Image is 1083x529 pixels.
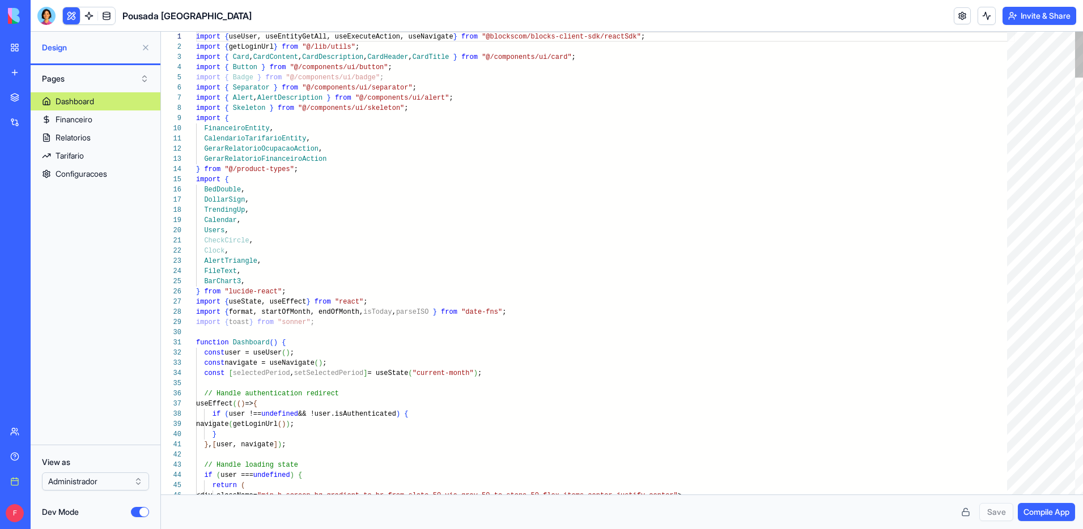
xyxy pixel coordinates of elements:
[204,257,257,265] span: AlertTriangle
[678,492,682,500] span: >
[161,32,181,42] div: 1
[204,288,220,296] span: from
[290,63,388,71] span: "@/components/ui/button"
[241,400,245,408] span: )
[665,492,678,500] span: er"
[233,369,290,377] span: selectedPeriod
[318,145,322,153] span: ,
[368,53,409,61] span: CardHeader
[161,154,181,164] div: 13
[278,420,282,428] span: (
[31,147,160,165] a: Tarifario
[502,308,506,316] span: ;
[461,308,502,316] span: "date-fns"
[335,94,351,102] span: from
[302,84,412,92] span: "@/components/ui/separator"
[363,53,367,61] span: ,
[6,504,24,522] span: F
[233,400,237,408] span: (
[224,359,314,367] span: navigate = useNavigate
[213,410,220,418] span: if
[461,53,478,61] span: from
[253,94,257,102] span: ,
[237,216,241,224] span: ,
[161,297,181,307] div: 27
[224,247,228,255] span: ,
[224,114,228,122] span: {
[8,8,78,24] img: logo
[224,33,228,41] span: {
[196,43,220,51] span: import
[204,390,339,398] span: // Handle authentication redirect
[380,74,384,82] span: ;
[229,308,364,316] span: format, startOfMonth, endOfMonth,
[224,176,228,184] span: {
[270,104,274,112] span: }
[233,420,278,428] span: getLoginUrl
[224,318,228,326] span: {
[274,441,278,449] span: ]
[161,205,181,215] div: 18
[306,298,310,306] span: }
[461,33,478,41] span: from
[204,237,249,245] span: CheckCircle
[161,378,181,389] div: 35
[265,74,282,82] span: from
[572,53,576,61] span: ;
[161,103,181,113] div: 8
[161,62,181,72] div: 4
[355,43,359,51] span: ;
[161,358,181,368] div: 33
[298,53,302,61] span: ,
[36,70,155,88] button: Pages
[302,43,355,51] span: "@/lib/utils"
[315,298,331,306] span: from
[363,308,392,316] span: isToday
[290,369,294,377] span: ,
[274,339,278,347] span: )
[245,206,249,214] span: ,
[363,298,367,306] span: ;
[161,256,181,266] div: 23
[229,369,233,377] span: [
[161,72,181,83] div: 5
[482,33,641,41] span: "@blockscom/blocks-client-sdk/reactSdk"
[233,74,253,82] span: Badge
[209,441,213,449] span: ,
[229,43,274,51] span: getLoginUrl
[161,225,181,236] div: 20
[233,63,257,71] span: Button
[453,53,457,61] span: }
[196,400,233,408] span: useEffect
[196,63,220,71] span: import
[270,125,274,133] span: ,
[229,318,249,326] span: toast
[241,481,245,489] span: (
[257,257,261,265] span: ,
[257,94,322,102] span: AlertDescription
[294,369,363,377] span: setSelectedPeriod
[161,287,181,297] div: 26
[161,83,181,93] div: 6
[253,53,298,61] span: CardContent
[204,216,237,224] span: Calendar
[363,369,367,377] span: ]
[161,317,181,327] div: 29
[161,134,181,144] div: 11
[161,123,181,134] div: 10
[282,441,286,449] span: ;
[433,308,437,316] span: }
[282,43,298,51] span: from
[196,104,220,112] span: import
[224,298,228,306] span: {
[204,206,245,214] span: TrendingUp
[224,74,228,82] span: {
[270,339,274,347] span: (
[196,165,200,173] span: }
[196,176,220,184] span: import
[204,165,220,173] span: from
[42,42,137,53] span: Design
[161,440,181,450] div: 41
[56,114,92,125] div: Financeiro
[42,457,149,468] label: View as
